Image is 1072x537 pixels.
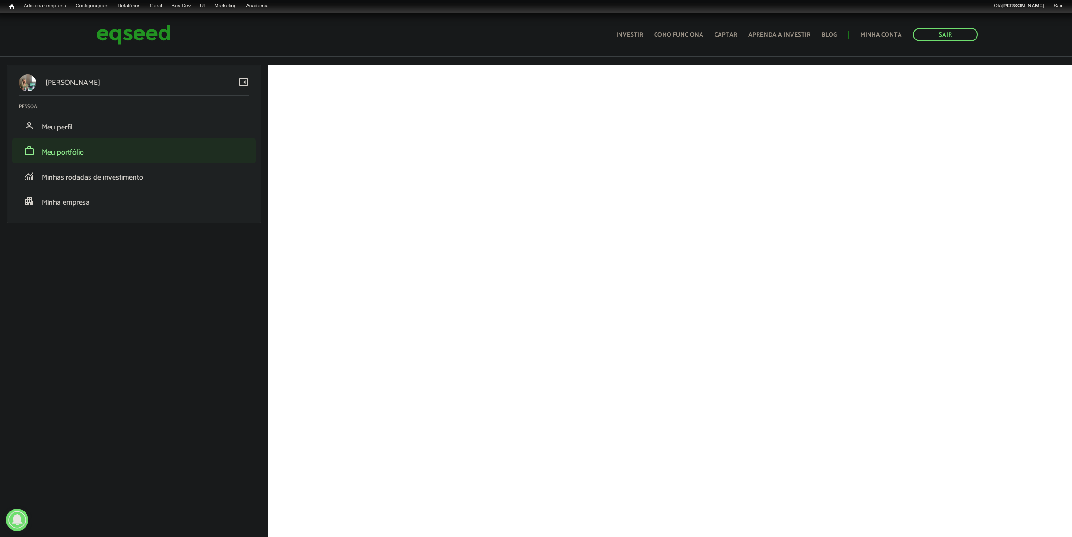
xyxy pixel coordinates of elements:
[145,2,167,10] a: Geral
[616,32,643,38] a: Investir
[822,32,837,38] a: Blog
[19,195,249,207] a: apartmentMinha empresa
[42,146,84,159] span: Meu portfólio
[913,28,978,41] a: Sair
[715,32,737,38] a: Captar
[861,32,902,38] a: Minha conta
[1002,3,1044,8] strong: [PERSON_NAME]
[242,2,274,10] a: Academia
[12,188,256,214] li: Minha empresa
[42,121,73,134] span: Meu perfil
[96,22,171,47] img: EqSeed
[24,120,35,131] span: person
[12,163,256,188] li: Minhas rodadas de investimento
[24,195,35,207] span: apartment
[71,2,113,10] a: Configurações
[19,120,249,131] a: personMeu perfil
[19,2,71,10] a: Adicionar empresa
[19,104,256,110] h2: Pessoal
[654,32,703,38] a: Como funciona
[113,2,145,10] a: Relatórios
[12,138,256,163] li: Meu portfólio
[167,2,196,10] a: Bus Dev
[45,78,100,87] p: [PERSON_NAME]
[1049,2,1067,10] a: Sair
[989,2,1049,10] a: Olá[PERSON_NAME]
[24,145,35,156] span: work
[42,171,143,184] span: Minhas rodadas de investimento
[238,77,249,88] span: left_panel_close
[238,77,249,90] a: Colapsar menu
[19,170,249,181] a: monitoringMinhas rodadas de investimento
[19,145,249,156] a: workMeu portfólio
[195,2,210,10] a: RI
[210,2,241,10] a: Marketing
[24,170,35,181] span: monitoring
[12,113,256,138] li: Meu perfil
[9,3,14,10] span: Início
[748,32,810,38] a: Aprenda a investir
[5,2,19,11] a: Início
[42,196,89,209] span: Minha empresa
